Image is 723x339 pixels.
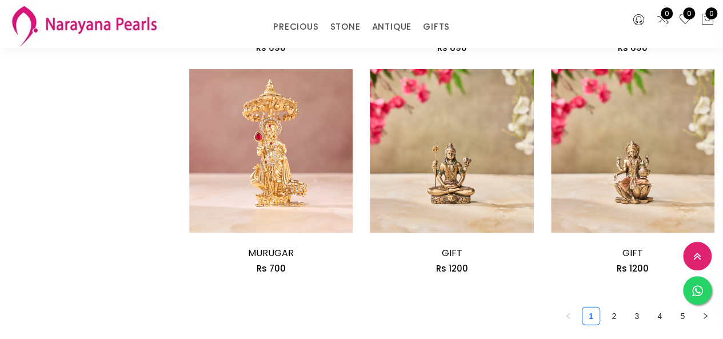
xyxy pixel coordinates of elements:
[565,313,572,320] span: left
[436,262,468,274] span: Rs 1200
[442,246,462,260] a: GIFT
[605,307,623,325] li: 2
[617,262,649,274] span: Rs 1200
[582,308,600,325] a: 1
[701,13,714,27] button: 0
[683,7,695,19] span: 0
[559,307,577,325] button: left
[257,262,286,274] span: Rs 700
[705,7,717,19] span: 0
[273,18,318,35] a: PRECIOUS
[628,307,646,325] li: 3
[650,307,669,325] li: 4
[372,18,412,35] a: ANTIQUE
[702,313,709,320] span: right
[423,18,450,35] a: GIFTS
[674,308,691,325] a: 5
[678,13,692,27] a: 0
[628,308,645,325] a: 3
[248,246,294,260] a: MURUGAR
[651,308,668,325] a: 4
[559,307,577,325] li: Previous Page
[656,13,670,27] a: 0
[582,307,600,325] li: 1
[673,307,692,325] li: 5
[696,307,714,325] li: Next Page
[696,307,714,325] button: right
[330,18,360,35] a: STONE
[622,246,643,260] a: GIFT
[661,7,673,19] span: 0
[605,308,622,325] a: 2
